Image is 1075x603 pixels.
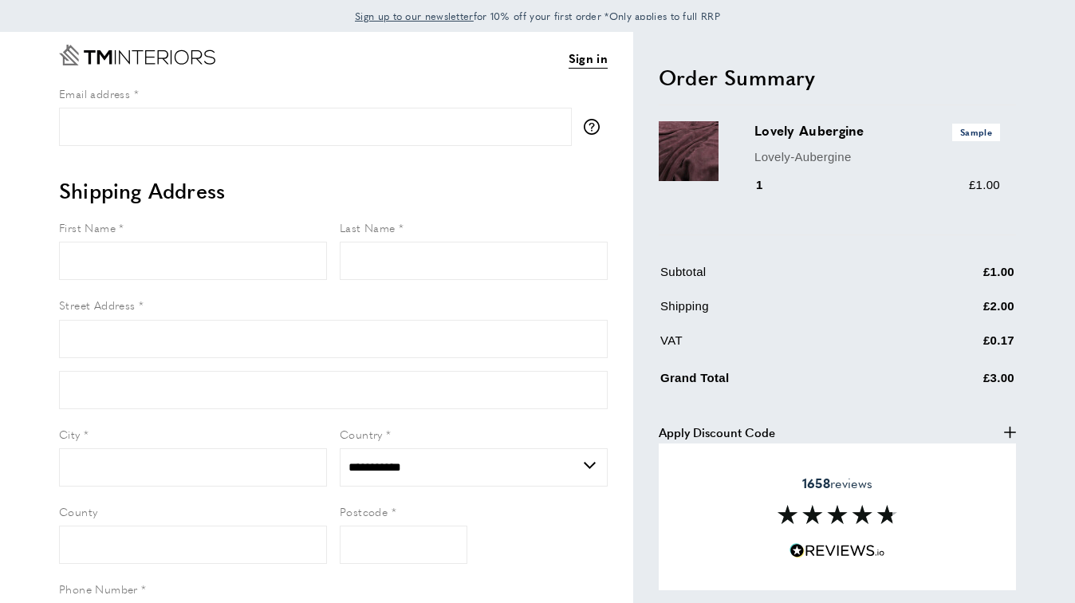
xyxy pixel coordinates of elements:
span: Sign up to our newsletter [355,9,474,23]
td: Subtotal [660,262,903,294]
span: Phone Number [59,581,138,597]
span: £1.00 [969,178,1000,191]
a: Sign up to our newsletter [355,8,474,24]
td: £0.17 [904,331,1014,362]
td: £3.00 [904,365,1014,400]
td: VAT [660,331,903,362]
img: Reviews section [778,505,897,524]
img: Lovely Aubergine [659,121,719,181]
a: Sign in [569,49,608,69]
span: Postcode [340,503,388,519]
span: reviews [802,475,872,491]
h2: Shipping Address [59,176,608,205]
span: Street Address [59,297,136,313]
a: Go to Home page [59,45,215,65]
span: Sample [952,124,1000,140]
span: for 10% off your first order *Only applies to full RRP [355,9,720,23]
strong: 1658 [802,474,830,492]
td: £1.00 [904,262,1014,294]
span: Last Name [340,219,396,235]
span: First Name [59,219,116,235]
span: County [59,503,97,519]
p: Lovely-Aubergine [754,148,1000,167]
td: Shipping [660,297,903,328]
h2: Order Summary [659,63,1016,92]
td: Grand Total [660,365,903,400]
td: £2.00 [904,297,1014,328]
span: Apply Discount Code [659,423,775,442]
div: 1 [754,175,786,195]
h3: Lovely Aubergine [754,121,1000,140]
button: More information [584,119,608,135]
span: Country [340,426,383,442]
img: Reviews.io 5 stars [790,543,885,558]
span: Email address [59,85,130,101]
span: City [59,426,81,442]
